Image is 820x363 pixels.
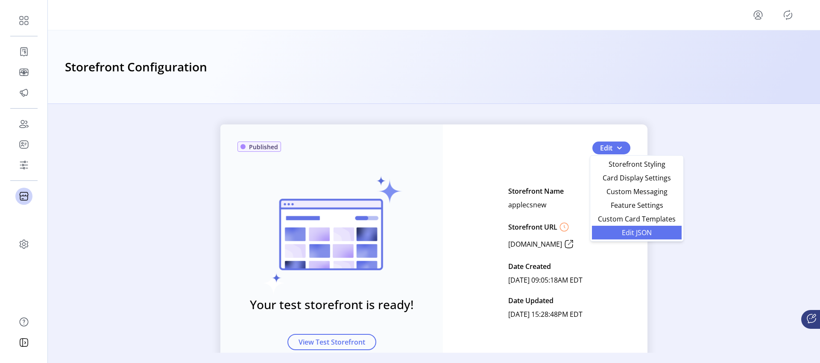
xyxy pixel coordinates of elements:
[592,212,682,226] li: Custom Card Templates
[597,188,676,195] span: Custom Messaging
[597,174,676,181] span: Card Display Settings
[781,8,795,22] button: Publisher Panel
[299,337,365,347] span: View Test Storefront
[597,161,676,168] span: Storefront Styling
[250,295,414,313] h3: Your test storefront is ready!
[508,260,551,273] p: Date Created
[508,307,583,321] p: [DATE] 15:28:48PM EDT
[597,215,676,222] span: Custom Card Templates
[597,202,676,209] span: Feature Settings
[600,143,612,153] span: Edit
[508,222,557,232] p: Storefront URL
[508,198,546,212] p: applecsnew
[287,334,376,350] button: View Test Storefront
[592,142,630,154] button: Edit
[592,226,682,239] li: Edit JSON
[249,142,278,151] span: Published
[508,239,562,249] p: [DOMAIN_NAME]
[597,229,676,236] span: Edit JSON
[65,58,207,77] h3: Storefront Configuration
[508,273,583,287] p: [DATE] 09:05:18AM EDT
[508,294,553,307] p: Date Updated
[592,171,682,185] li: Card Display Settings
[65,12,111,18] img: logo
[508,184,564,198] p: Storefront Name
[592,185,682,198] li: Custom Messaging
[751,8,765,22] button: menu
[592,157,682,171] li: Storefront Styling
[592,198,682,212] li: Feature Settings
